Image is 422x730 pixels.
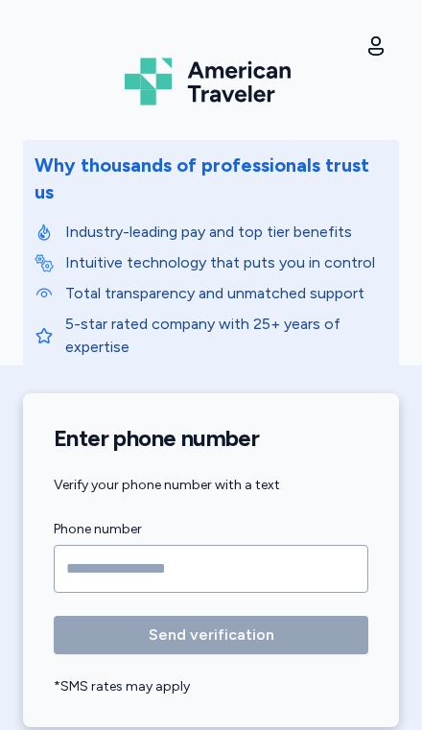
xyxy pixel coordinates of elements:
[54,476,368,495] div: Verify your phone number with a text
[54,545,368,593] input: Phone number
[54,677,368,696] div: *SMS rates may apply
[35,152,387,205] div: Why thousands of professionals trust us
[65,251,387,274] p: Intuitive technology that puts you in control
[149,624,274,647] span: Send verification
[65,313,387,359] p: 5-star rated company with 25+ years of expertise
[125,54,297,109] img: Logo
[54,518,368,541] label: Phone number
[65,282,387,305] p: Total transparency and unmatched support
[65,221,387,244] p: Industry-leading pay and top tier benefits
[54,616,368,654] button: Send verification
[54,424,368,453] h1: Enter phone number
